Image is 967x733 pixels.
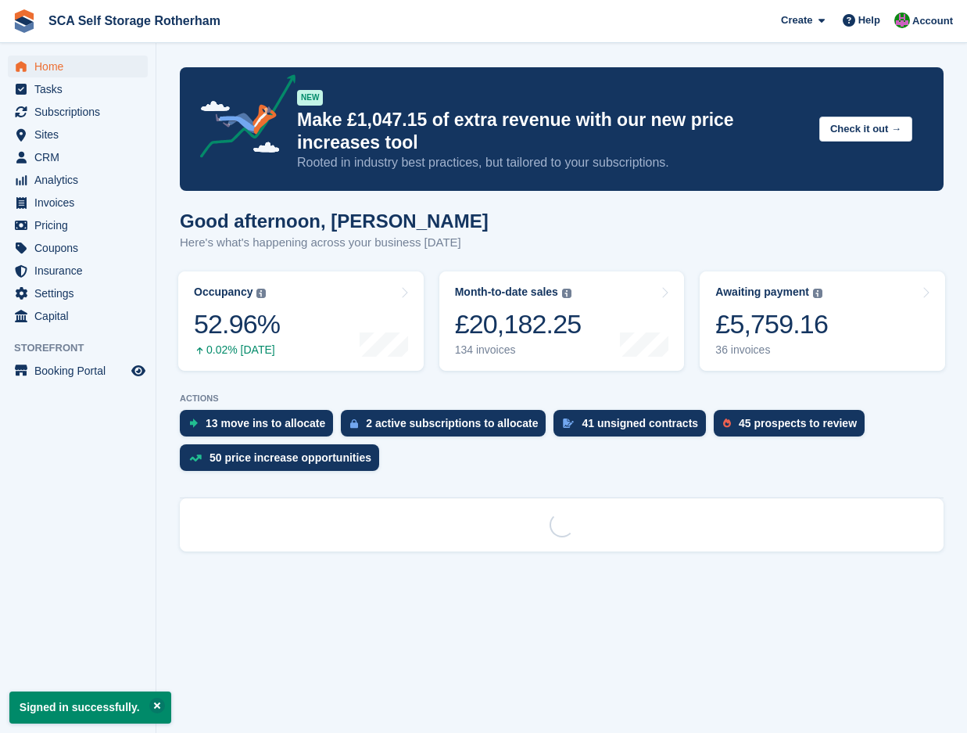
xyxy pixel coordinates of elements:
img: prospect-51fa495bee0391a8d652442698ab0144808aea92771e9ea1ae160a38d050c398.svg [723,419,731,428]
a: menu [8,360,148,382]
a: menu [8,101,148,123]
div: 41 unsigned contracts [582,417,698,429]
a: 41 unsigned contracts [553,410,714,444]
span: Insurance [34,260,128,282]
span: Booking Portal [34,360,128,382]
p: Here's what's happening across your business [DATE] [180,234,489,252]
span: Subscriptions [34,101,128,123]
a: menu [8,169,148,191]
a: Awaiting payment £5,759.16 36 invoices [700,271,945,371]
div: 52.96% [194,308,280,340]
div: 2 active subscriptions to allocate [366,417,538,429]
span: Tasks [34,78,128,100]
div: £20,182.25 [455,308,582,340]
a: 50 price increase opportunities [180,444,387,479]
a: Preview store [129,361,148,380]
span: Account [912,13,953,29]
img: stora-icon-8386f47178a22dfd0bd8f6a31ec36ba5ce8667c1dd55bd0f319d3a0aa187defe.svg [13,9,36,33]
img: active_subscription_to_allocate_icon-d502201f5373d7db506a760aba3b589e785aa758c864c3986d89f69b8ff3... [350,419,358,429]
span: Settings [34,282,128,304]
span: Sites [34,124,128,146]
div: 0.02% [DATE] [194,343,280,357]
img: Sarah Race [894,13,910,28]
div: 36 invoices [715,343,828,357]
div: 13 move ins to allocate [206,417,325,429]
button: Check it out → [819,117,912,142]
div: 45 prospects to review [739,417,857,429]
a: menu [8,192,148,214]
a: menu [8,146,148,168]
img: icon-info-grey-7440780725fd019a000dd9b08b2336e03edf1995a4989e88bcd33f0948082b44.svg [256,289,266,298]
div: 50 price increase opportunities [210,451,371,464]
span: Storefront [14,340,156,356]
a: menu [8,78,148,100]
div: £5,759.16 [715,308,828,340]
div: Occupancy [194,286,252,299]
div: Awaiting payment [715,286,809,299]
p: Rooted in industry best practices, but tailored to your subscriptions. [297,154,807,171]
a: 2 active subscriptions to allocate [341,410,553,444]
a: Month-to-date sales £20,182.25 134 invoices [439,271,685,371]
a: menu [8,282,148,304]
a: 45 prospects to review [714,410,872,444]
a: SCA Self Storage Rotherham [42,8,227,34]
div: Month-to-date sales [455,286,558,299]
span: CRM [34,146,128,168]
img: icon-info-grey-7440780725fd019a000dd9b08b2336e03edf1995a4989e88bcd33f0948082b44.svg [562,289,571,298]
span: Invoices [34,192,128,214]
a: menu [8,237,148,259]
a: menu [8,124,148,146]
span: Create [781,13,812,28]
div: NEW [297,90,323,106]
img: contract_signature_icon-13c848040528278c33f63329250d36e43548de30e8caae1d1a13099fd9432cc5.svg [563,419,574,428]
span: Help [858,13,880,28]
img: icon-info-grey-7440780725fd019a000dd9b08b2336e03edf1995a4989e88bcd33f0948082b44.svg [813,289,822,298]
img: price_increase_opportunities-93ffe204e8149a01c8c9dc8f82e8f89637d9d84a8eef4429ea346261dce0b2c0.svg [189,455,202,462]
img: move_ins_to_allocate_icon-fdf77a2bb77ea45bf5b3d319d69a93e2d87916cf1d5bf7949dd705db3b84f3ca.svg [189,419,198,428]
span: Capital [34,305,128,327]
span: Home [34,56,128,77]
div: 134 invoices [455,343,582,357]
span: Analytics [34,169,128,191]
p: ACTIONS [180,393,944,404]
p: Make £1,047.15 of extra revenue with our new price increases tool [297,109,807,154]
p: Signed in successfully. [9,692,171,724]
a: menu [8,214,148,236]
a: menu [8,56,148,77]
span: Coupons [34,237,128,259]
a: Occupancy 52.96% 0.02% [DATE] [178,271,424,371]
a: 13 move ins to allocate [180,410,341,444]
a: menu [8,260,148,282]
a: menu [8,305,148,327]
h1: Good afternoon, [PERSON_NAME] [180,210,489,232]
span: Pricing [34,214,128,236]
img: price-adjustments-announcement-icon-8257ccfd72463d97f412b2fc003d46551f7dbcb40ab6d574587a9cd5c0d94... [187,74,296,163]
